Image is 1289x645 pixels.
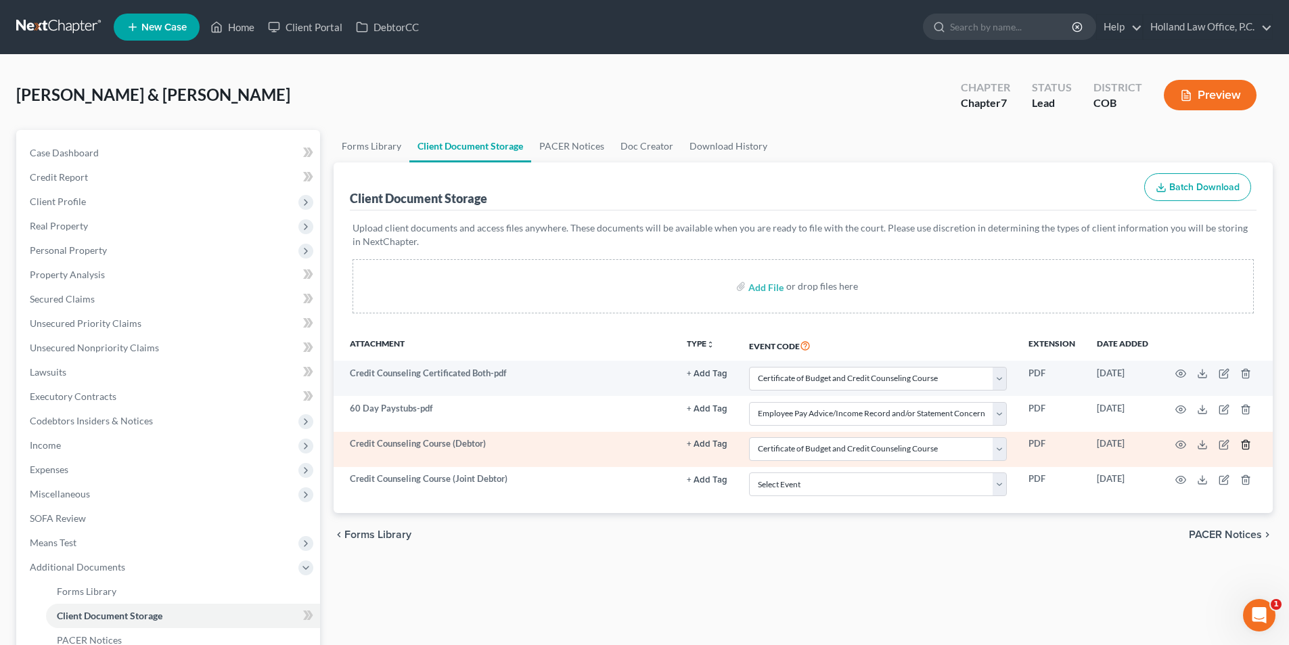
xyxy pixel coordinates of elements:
p: Upload client documents and access files anywhere. These documents will be available when you are... [353,221,1254,248]
span: Real Property [30,220,88,231]
th: Event Code [738,330,1018,361]
span: Credit Report [30,171,88,183]
button: Batch Download [1144,173,1251,202]
a: Secured Claims [19,287,320,311]
span: Expenses [30,464,68,475]
button: + Add Tag [687,405,727,414]
a: Forms Library [46,579,320,604]
a: Client Portal [261,15,349,39]
td: [DATE] [1086,467,1159,502]
a: Holland Law Office, P.C. [1144,15,1272,39]
td: PDF [1018,361,1086,396]
span: Lawsuits [30,366,66,378]
td: Credit Counseling Course (Joint Debtor) [334,467,676,502]
td: [DATE] [1086,361,1159,396]
th: Date added [1086,330,1159,361]
th: Extension [1018,330,1086,361]
a: Forms Library [334,130,409,162]
a: Lawsuits [19,360,320,384]
div: COB [1093,95,1142,111]
span: Forms Library [344,529,411,540]
a: Unsecured Nonpriority Claims [19,336,320,360]
div: Lead [1032,95,1072,111]
i: unfold_more [706,340,715,349]
td: [DATE] [1086,396,1159,431]
input: Search by name... [950,14,1074,39]
span: Batch Download [1169,181,1240,193]
a: Property Analysis [19,263,320,287]
div: Client Document Storage [350,190,487,206]
button: PACER Notices chevron_right [1189,529,1273,540]
button: + Add Tag [687,370,727,378]
span: Case Dashboard [30,147,99,158]
span: Client Profile [30,196,86,207]
i: chevron_left [334,529,344,540]
a: Home [204,15,261,39]
a: SOFA Review [19,506,320,531]
td: Credit Counseling Certificated Both-pdf [334,361,676,396]
a: + Add Tag [687,402,727,415]
span: Means Test [30,537,76,548]
a: + Add Tag [687,472,727,485]
a: Download History [681,130,775,162]
div: Chapter [961,95,1010,111]
td: Credit Counseling Course (Debtor) [334,432,676,467]
td: PDF [1018,396,1086,431]
a: Help [1097,15,1142,39]
div: Status [1032,80,1072,95]
i: chevron_right [1262,529,1273,540]
span: Personal Property [30,244,107,256]
span: Property Analysis [30,269,105,280]
td: 60 Day Paystubs-pdf [334,396,676,431]
span: SOFA Review [30,512,86,524]
a: Unsecured Priority Claims [19,311,320,336]
span: Secured Claims [30,293,95,305]
span: New Case [141,22,187,32]
span: PACER Notices [1189,529,1262,540]
span: 1 [1271,599,1282,610]
span: Codebtors Insiders & Notices [30,415,153,426]
a: DebtorCC [349,15,426,39]
div: Chapter [961,80,1010,95]
a: + Add Tag [687,437,727,450]
a: + Add Tag [687,367,727,380]
iframe: Intercom live chat [1243,599,1275,631]
a: Doc Creator [612,130,681,162]
a: Case Dashboard [19,141,320,165]
span: Miscellaneous [30,488,90,499]
a: Client Document Storage [46,604,320,628]
span: Unsecured Priority Claims [30,317,141,329]
span: Forms Library [57,585,116,597]
button: + Add Tag [687,476,727,485]
span: Income [30,439,61,451]
button: TYPEunfold_more [687,340,715,349]
a: PACER Notices [531,130,612,162]
span: [PERSON_NAME] & [PERSON_NAME] [16,85,290,104]
span: 7 [1001,96,1007,109]
button: + Add Tag [687,440,727,449]
div: District [1093,80,1142,95]
button: Preview [1164,80,1257,110]
td: PDF [1018,467,1086,502]
span: Client Document Storage [57,610,162,621]
span: Unsecured Nonpriority Claims [30,342,159,353]
a: Credit Report [19,165,320,190]
td: [DATE] [1086,432,1159,467]
th: Attachment [334,330,676,361]
div: or drop files here [786,280,858,293]
span: Additional Documents [30,561,125,573]
span: Executory Contracts [30,391,116,402]
button: chevron_left Forms Library [334,529,411,540]
a: Client Document Storage [409,130,531,162]
td: PDF [1018,432,1086,467]
a: Executory Contracts [19,384,320,409]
